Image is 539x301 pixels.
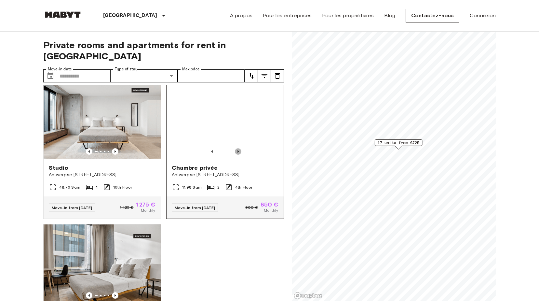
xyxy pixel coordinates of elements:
span: Monthly [141,208,155,213]
button: Choose date [44,69,57,82]
a: Marketing picture of unit BE-23-003-066-001Previous imagePrevious imageStudioAntwerpse [STREET_AD... [43,80,161,219]
span: 17 units from €725 [377,140,419,146]
a: À propos [230,12,252,20]
span: 4th Floor [235,184,252,190]
label: Move-in date [48,66,72,72]
span: 16th Floor [113,184,132,190]
span: 2 [217,184,220,190]
label: Max price [182,66,200,72]
span: Antwerpse [STREET_ADDRESS] [49,172,155,178]
span: Move-in from [DATE] [52,205,92,210]
button: Previous image [235,148,241,155]
a: Pour les propriétaires [322,12,374,20]
button: Previous image [112,292,118,299]
img: Marketing picture of unit BE-23-003-066-001 [44,80,161,159]
span: 900 € [245,205,258,210]
span: 1 [96,184,98,190]
a: Connexion [470,12,496,20]
button: Previous image [209,148,215,155]
span: 48.76 Sqm [59,184,80,190]
button: Previous image [112,148,118,155]
div: Map marker [374,139,422,150]
span: Chambre privée [172,164,218,172]
span: 1 275 € [136,202,155,208]
span: Private rooms and apartments for rent in [GEOGRAPHIC_DATA] [43,39,284,62]
a: Contactez-nous [406,9,459,22]
button: tune [258,69,271,82]
a: Mapbox logo [294,292,322,299]
p: [GEOGRAPHIC_DATA] [103,12,157,20]
a: Blog [384,12,395,20]
label: Type of stay [115,66,138,72]
button: Previous image [86,292,92,299]
a: Pour les entreprises [263,12,312,20]
span: Antwerpse [STREET_ADDRESS] [172,172,278,178]
button: Previous image [86,148,92,155]
span: Move-in from [DATE] [175,205,215,210]
img: Habyt [43,11,82,18]
a: Marketing picture of unit BE-23-003-010-001Previous imagePrevious imageChambre privéeAntwerpse [S... [166,80,284,219]
img: Marketing picture of unit BE-23-003-010-001 [167,80,284,159]
button: tune [245,69,258,82]
span: 850 € [261,202,278,208]
button: tune [271,69,284,82]
span: 1 425 € [120,205,133,210]
span: Studio [49,164,69,172]
span: 11.98 Sqm [182,184,202,190]
span: Monthly [264,208,278,213]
